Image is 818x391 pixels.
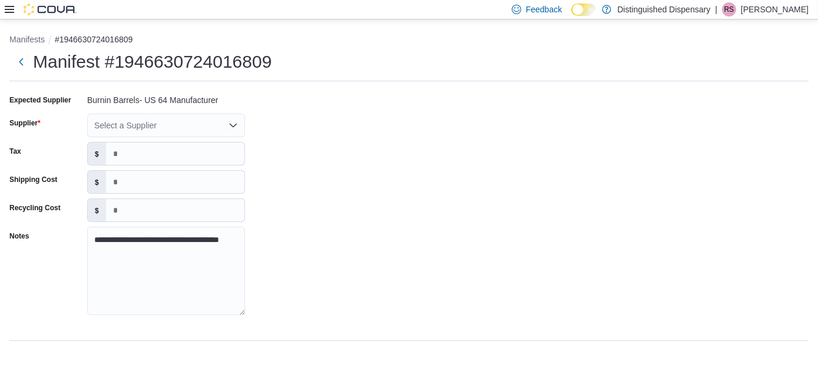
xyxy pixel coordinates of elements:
label: $ [88,143,106,165]
input: Dark Mode [571,4,596,16]
button: Next [9,50,33,74]
span: Feedback [526,4,562,15]
label: Notes [9,231,29,241]
span: RS [724,2,734,16]
img: Cova [24,4,77,15]
p: | [715,2,717,16]
h1: Manifest #1946630724016809 [33,50,271,74]
div: Rochelle Smith [722,2,736,16]
label: Tax [9,147,21,156]
button: Open list of options [228,121,238,130]
label: $ [88,199,106,221]
p: [PERSON_NAME] [741,2,809,16]
button: Manifests [9,35,45,44]
label: Supplier [9,118,41,128]
div: Burnin Barrels- US 64 Manufacturer [87,91,245,105]
label: Expected Supplier [9,95,71,105]
nav: An example of EuiBreadcrumbs [9,34,809,48]
label: $ [88,171,106,193]
button: #1946630724016809 [55,35,133,44]
p: Distinguished Dispensary [617,2,710,16]
label: Recycling Cost [9,203,61,213]
label: Shipping Cost [9,175,57,184]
